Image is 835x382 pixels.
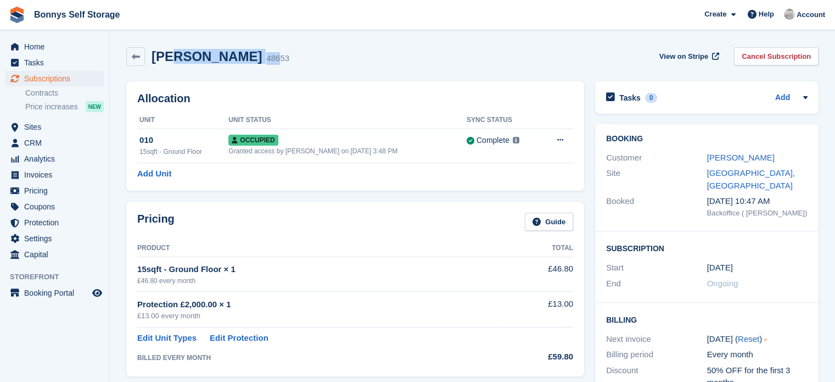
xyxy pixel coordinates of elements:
div: Customer [606,152,707,164]
h2: [PERSON_NAME] [152,49,262,64]
div: [DATE] ( ) [707,333,808,346]
a: menu [5,247,104,262]
div: £13.00 every month [137,311,503,322]
a: Cancel Subscription [734,47,819,65]
a: Preview store [91,286,104,300]
span: CRM [24,135,90,151]
span: Analytics [24,151,90,167]
span: Capital [24,247,90,262]
a: Contracts [25,88,104,98]
th: Total [503,240,573,257]
a: [PERSON_NAME] [707,153,775,162]
a: Edit Protection [210,332,268,345]
div: Tooltip anchor [760,335,770,345]
img: James Bonny [784,9,795,20]
div: [DATE] 10:47 AM [707,195,808,208]
span: Settings [24,231,90,246]
div: BILLED EVERY MONTH [137,353,503,363]
a: menu [5,55,104,70]
h2: Billing [606,314,808,325]
div: Protection £2,000.00 × 1 [137,298,503,311]
img: icon-info-grey-7440780725fd019a000dd9b08b2336e03edf1995a4989e88bcd33f0948082b44.svg [513,137,519,143]
div: 010 [139,134,228,147]
h2: Pricing [137,213,175,231]
span: Coupons [24,199,90,214]
span: Occupied [228,135,278,146]
span: Home [24,39,90,54]
div: £46.80 every month [137,276,503,286]
div: Billing period [606,348,707,361]
div: 15sqft - Ground Floor × 1 [137,263,503,276]
span: View on Stripe [659,51,708,62]
th: Unit Status [228,112,467,129]
td: £46.80 [503,257,573,291]
span: Tasks [24,55,90,70]
h2: Tasks [619,93,641,103]
div: End [606,278,707,290]
a: Edit Unit Types [137,332,197,345]
a: menu [5,151,104,167]
a: View on Stripe [655,47,721,65]
div: Every month [707,348,808,361]
h2: Booking [606,135,808,143]
a: Add [775,92,790,104]
img: stora-icon-8386f47178a22dfd0bd8f6a31ec36ba5ce8667c1dd55bd0f319d3a0aa187defe.svg [9,7,25,23]
span: Booking Portal [24,285,90,301]
a: menu [5,39,104,54]
div: 0 [645,93,658,103]
a: menu [5,199,104,214]
span: Price increases [25,102,78,112]
span: Help [759,9,774,20]
div: 48653 [266,52,289,65]
span: Invoices [24,167,90,182]
span: Sites [24,119,90,135]
span: Account [797,9,825,20]
span: Protection [24,215,90,230]
a: menu [5,119,104,135]
span: Create [704,9,726,20]
a: menu [5,71,104,86]
a: menu [5,231,104,246]
a: menu [5,167,104,182]
a: Reset [738,334,759,344]
div: Start [606,262,707,274]
a: Bonnys Self Storage [30,5,124,24]
div: Site [606,167,707,192]
h2: Allocation [137,92,573,105]
th: Sync Status [467,112,541,129]
span: Ongoing [707,279,738,288]
td: £13.00 [503,292,573,328]
th: Product [137,240,503,257]
h2: Subscription [606,242,808,253]
a: Price increases NEW [25,101,104,113]
div: 15sqft - Ground Floor [139,147,228,157]
span: Storefront [10,272,109,283]
div: Granted access by [PERSON_NAME] on [DATE] 3:48 PM [228,146,467,156]
div: Complete [477,135,509,146]
a: Guide [525,213,573,231]
a: Add Unit [137,168,171,180]
a: menu [5,285,104,301]
a: [GEOGRAPHIC_DATA], [GEOGRAPHIC_DATA] [707,168,795,190]
span: Subscriptions [24,71,90,86]
div: Booked [606,195,707,218]
th: Unit [137,112,228,129]
a: menu [5,215,104,230]
a: menu [5,183,104,198]
div: Backoffice ( [PERSON_NAME]) [707,208,808,219]
time: 2024-08-14 00:00:00 UTC [707,262,733,274]
a: menu [5,135,104,151]
div: NEW [86,101,104,112]
span: Pricing [24,183,90,198]
div: £59.80 [503,351,573,363]
div: Next invoice [606,333,707,346]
